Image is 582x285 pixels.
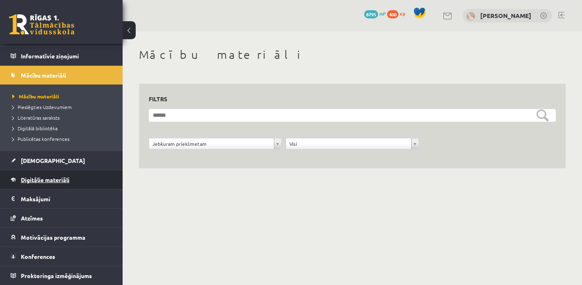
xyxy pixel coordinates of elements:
span: Pieslēgties Uzdevumiem [12,104,72,110]
span: Literatūras saraksts [12,114,60,121]
a: Digitālā bibliotēka [12,125,114,132]
a: Atzīmes [11,209,112,227]
img: Marta Laura Neļķe [467,12,475,20]
a: Jebkuram priekšmetam [149,138,281,149]
h1: Mācību materiāli [139,48,566,62]
a: 400 xp [387,10,409,17]
h3: Filtrs [149,94,546,105]
a: 8795 mP [364,10,386,17]
span: xp [400,10,405,17]
a: [DEMOGRAPHIC_DATA] [11,151,112,170]
a: Pieslēgties Uzdevumiem [12,103,114,111]
a: Maksājumi [11,189,112,208]
span: Digitālā bibliotēka [12,125,58,131]
span: Publicētas konferences [12,136,69,142]
a: Motivācijas programma [11,228,112,247]
span: Visi [289,138,407,149]
a: [PERSON_NAME] [480,11,531,20]
a: Informatīvie ziņojumi [11,47,112,65]
span: Jebkuram priekšmetam [152,138,271,149]
a: Konferences [11,247,112,266]
a: Digitālie materiāli [11,170,112,189]
a: Visi [286,138,418,149]
a: Publicētas konferences [12,135,114,142]
span: 400 [387,10,398,18]
span: Atzīmes [21,214,43,222]
a: Literatūras saraksts [12,114,114,121]
span: Digitālie materiāli [21,176,69,183]
a: Proktoringa izmēģinājums [11,266,112,285]
a: Rīgas 1. Tālmācības vidusskola [9,14,74,35]
span: 8795 [364,10,378,18]
legend: Informatīvie ziņojumi [21,47,112,65]
span: Mācību materiāli [12,93,59,100]
span: [DEMOGRAPHIC_DATA] [21,157,85,164]
span: Proktoringa izmēģinājums [21,272,92,279]
a: Mācību materiāli [12,93,114,100]
span: Konferences [21,253,55,260]
a: Mācību materiāli [11,66,112,85]
span: mP [379,10,386,17]
span: Mācību materiāli [21,71,66,79]
legend: Maksājumi [21,189,112,208]
span: Motivācijas programma [21,234,85,241]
